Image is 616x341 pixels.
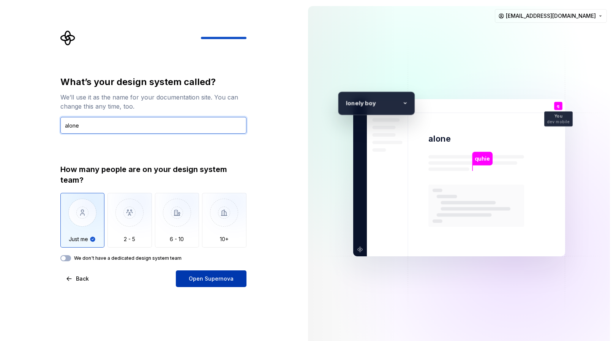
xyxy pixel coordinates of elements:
[189,275,234,283] span: Open Supernova
[506,12,596,20] span: [EMAIL_ADDRESS][DOMAIN_NAME]
[60,117,246,134] input: Design system name
[428,133,451,144] p: alone
[60,76,246,88] div: What’s your design system called?
[557,104,559,108] p: q
[176,270,246,287] button: Open Supernova
[347,98,399,108] p: onely boy
[547,120,569,124] p: dev mobile
[74,255,182,261] label: We don't have a dedicated design system team
[475,155,490,163] p: quhie
[60,93,246,111] div: We’ll use it as the name for your documentation site. You can change this any time, too.
[342,98,347,108] p: l
[60,270,95,287] button: Back
[60,164,246,185] div: How many people are on your design system team?
[495,9,607,23] button: [EMAIL_ADDRESS][DOMAIN_NAME]
[76,275,89,283] span: Back
[554,114,562,118] p: You
[60,30,76,46] svg: Supernova Logo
